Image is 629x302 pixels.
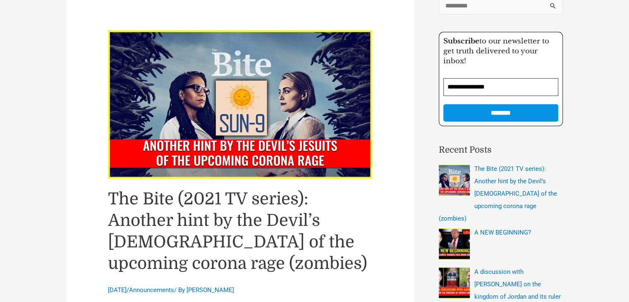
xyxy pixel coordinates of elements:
[108,189,367,273] a: The Bite (2021 TV series): Another hint by the Devil’s [DEMOGRAPHIC_DATA] of the upcoming corona ...
[439,165,557,222] a: The Bite (2021 TV series): Another hint by the Devil’s [DEMOGRAPHIC_DATA] of the upcoming corona ...
[108,286,373,295] div: / / By
[443,78,558,96] input: Email Address *
[439,144,563,157] h2: Recent Posts
[108,101,373,108] a: Read: The Bite (2021 TV series): Another hint by the Devil’s Jesuits of the upcoming corona rage ...
[443,37,479,46] strong: Subscribe
[129,286,174,294] a: Announcements
[474,268,561,300] a: A discussion with [PERSON_NAME] on the kingdom of Jordan and its ruler
[187,286,234,294] a: [PERSON_NAME]
[443,37,549,65] span: to our newsletter to get truth delivered to your inbox!
[474,229,531,236] a: A NEW BEGINNING?
[108,286,127,294] span: [DATE]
